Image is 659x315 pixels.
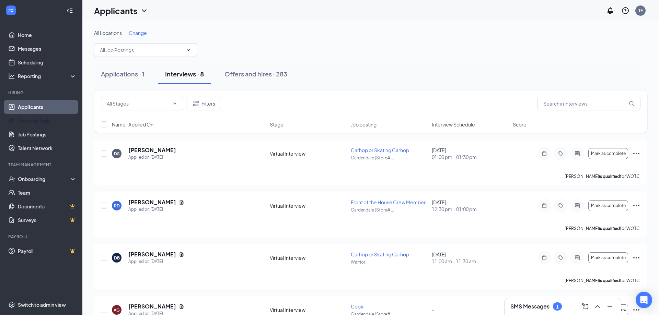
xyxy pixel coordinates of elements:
svg: ComposeMessage [581,302,589,311]
b: is qualified [599,278,620,283]
button: Mark as complete [588,200,628,211]
a: Applicants [18,100,77,114]
h5: [PERSON_NAME] [128,303,176,310]
svg: Note [540,203,548,208]
div: Onboarding [18,175,71,182]
svg: Tag [557,255,565,261]
a: Talent Network [18,141,77,155]
div: Virtual Interview [270,254,347,261]
span: Name · Applied On [112,121,153,128]
svg: Ellipses [632,306,640,314]
div: AG [114,307,120,313]
b: is qualified [599,174,620,179]
a: Team [18,186,77,199]
div: Reporting [18,73,77,80]
svg: ChevronDown [186,47,191,53]
div: Applied on [DATE] [128,258,184,265]
svg: Settings [8,301,15,308]
a: Sourcing Tools [18,114,77,128]
svg: Document [179,304,184,309]
p: [PERSON_NAME] for WOTC. [565,173,640,179]
div: Applied on [DATE] [128,206,184,213]
svg: Ellipses [632,254,640,262]
span: All Locations [94,30,122,36]
svg: Tag [557,203,565,208]
span: - [432,307,434,313]
a: SurveysCrown [18,213,77,227]
span: Stage [270,121,284,128]
span: Job posting [351,121,377,128]
span: 12:30 pm - 01:00 pm [432,206,509,213]
button: Mark as complete [588,148,628,159]
svg: Document [179,199,184,205]
svg: ActiveChat [573,255,581,261]
div: Offers and hires · 283 [224,70,287,78]
span: Front of the House Crew Member [351,199,426,205]
span: Mark as complete [591,203,626,208]
button: Filter Filters [186,97,221,110]
svg: Ellipses [632,149,640,158]
div: TF [638,8,643,13]
svg: ChevronDown [140,7,148,15]
b: is qualified [599,226,620,231]
p: Gardendale (Store# ... [351,155,428,161]
div: 1 [556,304,559,310]
div: [DATE] [432,199,509,213]
div: Hiring [8,90,75,96]
span: 01:00 pm - 01:30 pm [432,154,509,160]
h5: [PERSON_NAME] [128,146,176,154]
svg: Collapse [66,7,73,14]
h1: Applicants [94,5,137,16]
button: Minimize [604,301,615,312]
a: Scheduling [18,56,77,69]
a: Home [18,28,77,42]
a: PayrollCrown [18,244,77,258]
div: RD [114,203,120,209]
svg: Note [540,151,548,156]
span: 11:00 am - 11:30 am [432,258,509,265]
svg: Ellipses [632,202,640,210]
span: Score [513,121,527,128]
span: Carhop or Skating Carhop [351,251,409,257]
div: Virtual Interview [270,306,347,313]
span: Mark as complete [591,255,626,260]
h3: SMS Messages [510,303,550,310]
span: Cook [351,303,363,310]
a: Messages [18,42,77,56]
button: Mark as complete [588,252,628,263]
svg: Minimize [606,302,614,311]
p: [PERSON_NAME] for WOTC. [565,278,640,283]
svg: Analysis [8,73,15,80]
div: Interviews · 8 [165,70,204,78]
span: Interview Schedule [432,121,475,128]
svg: Filter [192,99,200,108]
div: DB [114,255,120,261]
svg: ChevronUp [593,302,602,311]
a: Job Postings [18,128,77,141]
p: Warrior [351,259,428,265]
div: Virtual Interview [270,202,347,209]
h5: [PERSON_NAME] [128,198,176,206]
svg: Tag [557,151,565,156]
span: Mark as complete [591,151,626,156]
div: Team Management [8,162,75,168]
span: Change [129,30,147,36]
svg: ActiveChat [573,151,581,156]
div: [DATE] [432,251,509,265]
p: Gardendale (Store# ... [351,207,428,213]
svg: Notifications [606,7,614,15]
a: DocumentsCrown [18,199,77,213]
svg: ChevronDown [172,101,177,106]
svg: QuestionInfo [621,7,629,15]
input: All Stages [107,100,169,107]
div: [DATE] [432,147,509,160]
h5: [PERSON_NAME] [128,251,176,258]
svg: Document [179,252,184,257]
div: Applications · 1 [101,70,144,78]
p: [PERSON_NAME] for WOTC. [565,226,640,231]
svg: MagnifyingGlass [629,101,634,106]
span: Carhop or Skating Carhop [351,147,409,153]
div: Payroll [8,234,75,240]
div: Applied on [DATE] [128,154,176,161]
svg: UserCheck [8,175,15,182]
